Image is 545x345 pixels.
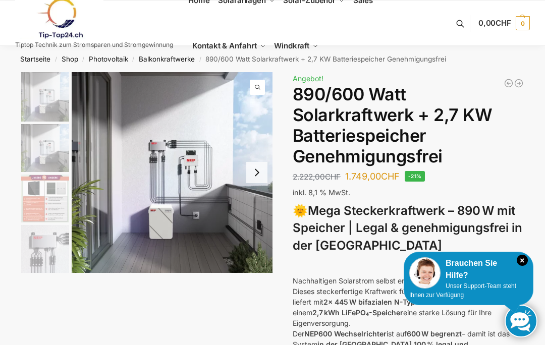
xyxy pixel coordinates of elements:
[21,72,69,122] img: Balkonkraftwerk mit 2,7kw Speicher
[21,124,69,172] img: Balkonkraftwerk mit 2,7kw Speicher
[89,55,128,63] a: Photovoltaik
[478,8,530,38] a: 0,00CHF 0
[20,55,50,63] a: Startseite
[323,298,470,306] strong: 2x 445 W bifazialen N-Type Solarmodulen
[293,74,323,83] span: Angebot!
[72,72,272,273] a: Steckerkraftwerk mit 2,7kwh-SpeicherBalkonkraftwerk mit 27kw Speicher
[478,18,511,28] span: 0,00
[72,72,272,273] img: Balkonkraftwerk mit 2,7kw Speicher
[514,78,524,88] a: Balkonkraftwerk 890 Watt Solarmodulleistung mit 2kW/h Zendure Speicher
[15,42,173,48] p: Tiptop Technik zum Stromsparen und Stromgewinnung
[293,203,522,253] strong: Mega Steckerkraftwerk – 890 W mit Speicher | Legal & genehmigungsfrei in der [GEOGRAPHIC_DATA]
[139,55,195,63] a: Balkonkraftwerke
[409,282,516,299] span: Unser Support-Team steht Ihnen zur Verfügung
[293,84,524,166] h1: 890/600 Watt Solarkraftwerk + 2,7 KW Batteriespeicher Genehmigungsfrei
[293,172,341,182] bdi: 2.222,00
[128,55,139,64] span: /
[496,18,511,28] span: CHF
[50,55,61,64] span: /
[246,162,267,183] button: Next slide
[504,78,514,88] a: Balkonkraftwerk 405/600 Watt erweiterbar
[345,171,400,182] bdi: 1.749,00
[62,55,78,63] a: Shop
[409,257,441,289] img: Customer service
[409,257,528,281] div: Brauchen Sie Hilfe?
[405,171,425,182] span: -21%
[304,329,387,338] strong: NEP600 Wechselrichter
[21,175,69,222] img: Bificial im Vergleich zu billig Modulen
[407,329,462,338] strong: 600 W begrenzt
[325,172,341,182] span: CHF
[517,255,528,266] i: Schließen
[293,188,350,197] span: inkl. 8,1 % MwSt.
[381,171,400,182] span: CHF
[293,202,524,255] h3: 🌞
[312,308,403,317] strong: 2,7 kWh LiFePO₄-Speicher
[78,55,89,64] span: /
[21,225,69,273] img: BDS1000
[270,23,323,69] a: Windkraft
[192,41,256,50] span: Kontakt & Anfahrt
[274,41,309,50] span: Windkraft
[188,23,270,69] a: Kontakt & Anfahrt
[516,16,530,30] span: 0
